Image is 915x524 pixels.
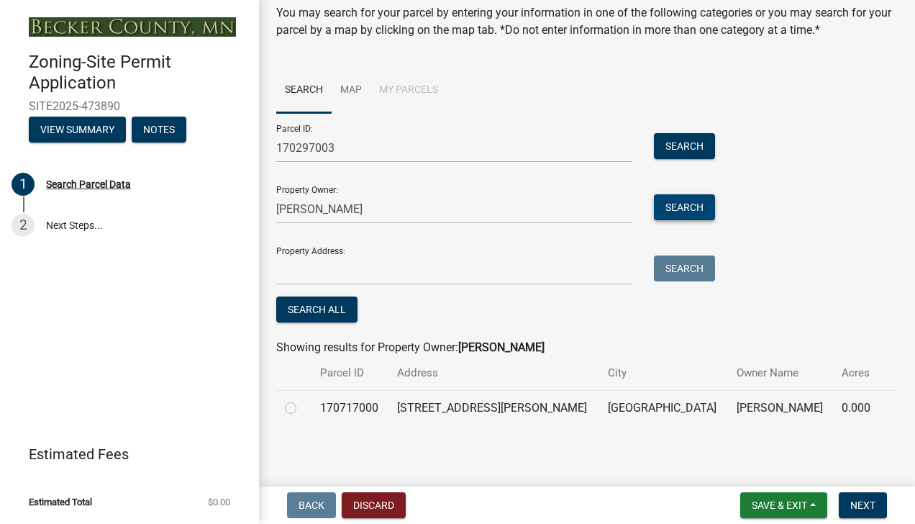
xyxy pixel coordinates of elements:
span: $0.00 [208,497,230,507]
td: [GEOGRAPHIC_DATA] [599,390,727,425]
th: Owner Name [728,356,834,390]
div: Search Parcel Data [46,179,131,189]
button: Save & Exit [740,492,827,518]
div: 2 [12,214,35,237]
span: Next [850,500,875,511]
button: Search [654,194,715,220]
td: [STREET_ADDRESS][PERSON_NAME] [388,390,599,425]
button: Search [654,256,715,281]
a: Estimated Fees [12,440,236,469]
div: Showing results for Property Owner: [276,339,898,356]
button: Back [287,492,336,518]
span: Save & Exit [752,500,807,511]
th: City [599,356,727,390]
th: Acres [833,356,880,390]
th: Parcel ID [311,356,388,390]
button: Search [654,133,715,159]
button: Search All [276,297,358,322]
strong: [PERSON_NAME] [458,340,545,354]
span: Back [299,500,324,511]
td: 170717000 [311,390,388,425]
th: Address [388,356,599,390]
button: View Summary [29,117,126,143]
button: Next [839,492,887,518]
h4: Zoning-Site Permit Application [29,52,247,94]
button: Discard [342,492,406,518]
div: 1 [12,173,35,196]
wm-modal-confirm: Summary [29,125,126,136]
img: Becker County, Minnesota [29,17,236,37]
p: You may search for your parcel by entering your information in one of the following categories or... [276,4,898,39]
a: Map [332,68,370,114]
span: SITE2025-473890 [29,99,230,113]
a: Search [276,68,332,114]
button: Notes [132,117,186,143]
wm-modal-confirm: Notes [132,125,186,136]
span: Estimated Total [29,497,92,507]
td: 0.000 [833,390,880,425]
td: [PERSON_NAME] [728,390,834,425]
